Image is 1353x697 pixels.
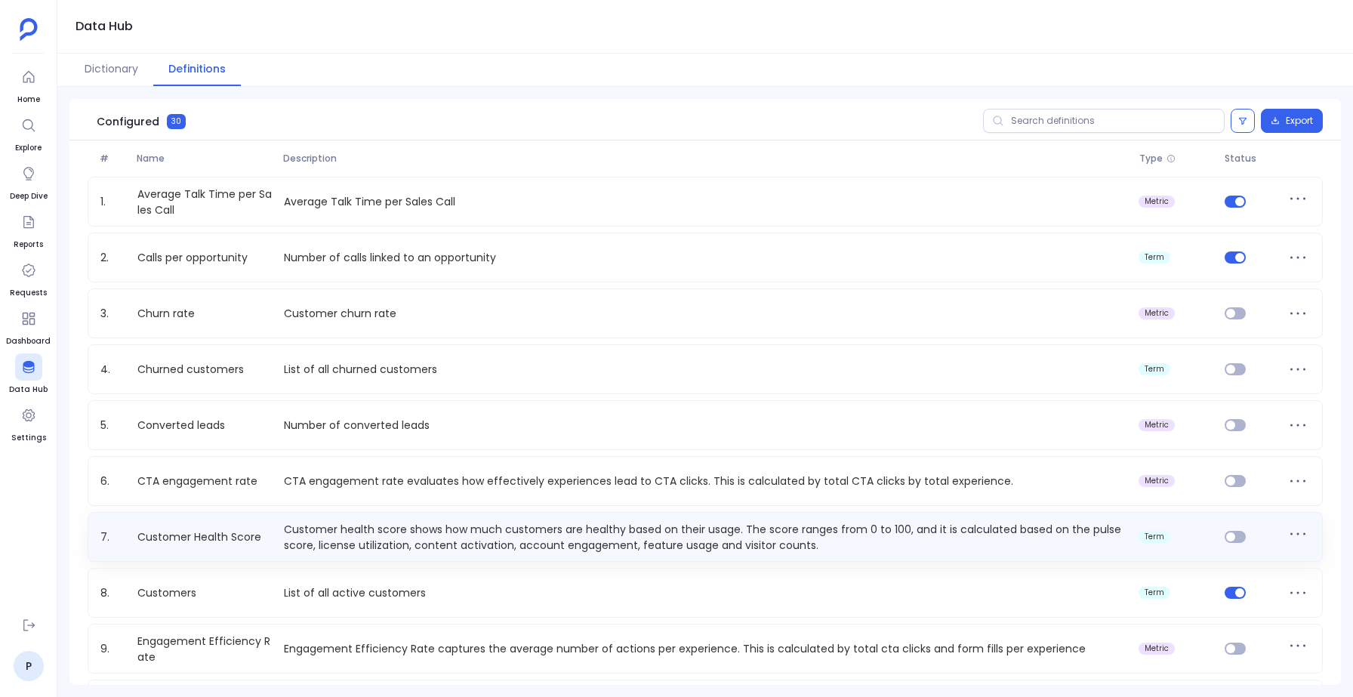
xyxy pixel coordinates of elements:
a: CTA engagement rate [131,473,264,489]
span: metric [1145,309,1169,318]
a: Engagement Efficiency Rate [131,634,278,664]
span: Name [131,153,277,165]
span: Dashboard [6,335,51,347]
p: Number of calls linked to an opportunity [278,250,1133,266]
p: List of all churned customers [278,362,1133,378]
span: Export [1286,115,1313,127]
span: term [1145,588,1164,597]
span: 8. [94,585,131,601]
span: term [1145,365,1164,374]
span: 4. [94,362,131,378]
a: Dashboard [6,305,51,347]
span: 3. [94,306,131,322]
h1: Data Hub [76,16,133,37]
span: metric [1145,421,1169,430]
p: Engagement Efficiency Rate captures the average number of actions per experience. This is calcula... [278,641,1133,657]
button: Definitions [153,54,241,86]
span: 5. [94,418,131,433]
a: Customer Health Score [131,529,267,545]
span: 30 [167,114,186,129]
span: 1. [94,194,131,210]
span: Deep Dive [10,190,48,202]
a: Churn rate [131,306,201,322]
button: Dictionary [69,54,153,86]
span: term [1145,532,1164,541]
span: Status [1219,153,1280,165]
a: Average Talk Time per Sales Call [131,187,278,217]
span: 2. [94,250,131,266]
a: Explore [15,112,42,154]
span: Reports [14,239,43,251]
a: Settings [11,402,46,444]
span: # [94,153,131,165]
span: Explore [15,142,42,154]
span: term [1145,253,1164,262]
span: 6. [94,473,131,489]
a: Deep Dive [10,160,48,202]
a: Calls per opportunity [131,250,254,266]
span: Configured [97,114,159,129]
p: CTA engagement rate evaluates how effectively experiences lead to CTA clicks. This is calculated ... [278,473,1133,489]
a: Churned customers [131,362,250,378]
span: Data Hub [9,384,48,396]
p: Customer churn rate [278,306,1133,322]
p: Average Talk Time per Sales Call [278,194,1133,210]
span: Type [1139,153,1163,165]
input: Search definitions [983,109,1225,133]
a: Customers [131,585,202,601]
span: Requests [10,287,47,299]
a: Data Hub [9,353,48,396]
p: List of all active customers [278,585,1133,601]
span: metric [1145,476,1169,486]
a: Converted leads [131,418,231,433]
span: metric [1145,644,1169,653]
span: 9. [94,641,131,657]
a: Home [15,63,42,106]
p: Number of converted leads [278,418,1133,433]
a: P [14,651,44,681]
span: Home [15,94,42,106]
a: Reports [14,208,43,251]
span: metric [1145,197,1169,206]
img: petavue logo [20,18,38,41]
button: Export [1261,109,1323,133]
span: Settings [11,432,46,444]
a: Requests [10,257,47,299]
p: Customer health score shows how much customers are healthy based on their usage. The score ranges... [278,522,1133,552]
span: 7. [94,529,131,545]
span: Description [277,153,1133,165]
